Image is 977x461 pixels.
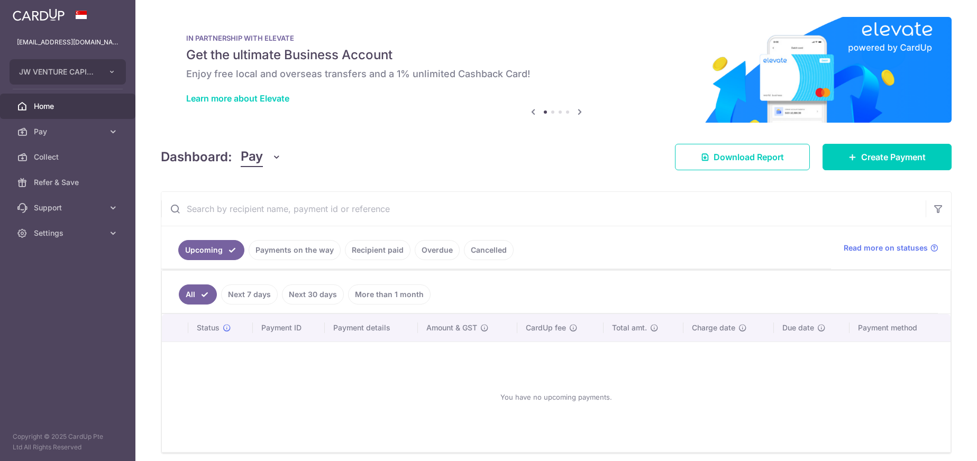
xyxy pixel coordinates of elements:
[464,240,514,260] a: Cancelled
[415,240,460,260] a: Overdue
[161,192,926,226] input: Search by recipient name, payment id or reference
[823,144,952,170] a: Create Payment
[175,351,938,444] div: You have no upcoming payments.
[34,152,104,162] span: Collect
[844,243,938,253] a: Read more on statuses
[186,93,289,104] a: Learn more about Elevate
[13,8,65,21] img: CardUp
[179,284,217,305] a: All
[34,228,104,238] span: Settings
[34,101,104,112] span: Home
[197,322,220,333] span: Status
[345,240,410,260] a: Recipient paid
[253,314,325,342] th: Payment ID
[675,144,810,170] a: Download Report
[249,240,341,260] a: Payments on the way
[19,67,97,77] span: JW VENTURE CAPITAL PTE. LTD.
[325,314,418,342] th: Payment details
[186,47,926,63] h5: Get the ultimate Business Account
[34,177,104,188] span: Refer & Save
[426,322,477,333] span: Amount & GST
[161,147,232,167] h4: Dashboard:
[348,284,431,305] a: More than 1 month
[612,322,647,333] span: Total amt.
[526,322,566,333] span: CardUp fee
[692,322,735,333] span: Charge date
[17,37,118,48] p: [EMAIL_ADDRESS][DOMAIN_NAME]
[161,17,952,123] img: Renovation banner
[34,202,104,213] span: Support
[714,151,784,163] span: Download Report
[241,147,281,167] button: Pay
[782,322,814,333] span: Due date
[282,284,344,305] a: Next 30 days
[10,59,126,85] button: JW VENTURE CAPITAL PTE. LTD.
[186,34,926,42] p: IN PARTNERSHIP WITH ELEVATE
[178,240,244,260] a: Upcoming
[241,147,263,167] span: Pay
[850,314,951,342] th: Payment method
[34,126,104,137] span: Pay
[221,284,278,305] a: Next 7 days
[844,243,928,253] span: Read more on statuses
[861,151,926,163] span: Create Payment
[186,68,926,80] h6: Enjoy free local and overseas transfers and a 1% unlimited Cashback Card!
